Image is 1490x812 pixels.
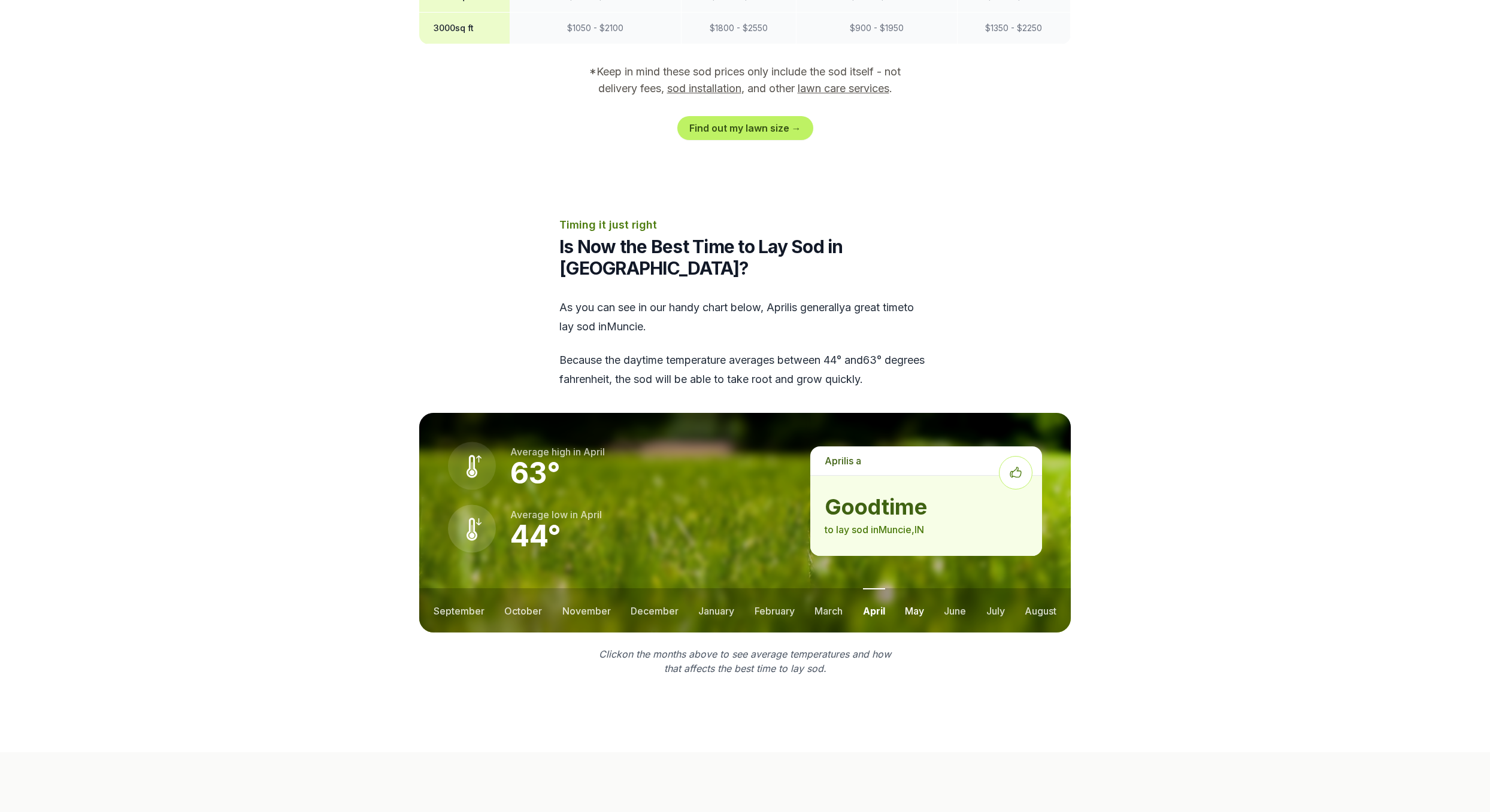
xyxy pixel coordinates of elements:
button: may [905,588,924,632]
button: july [986,588,1005,632]
button: august [1025,588,1056,632]
td: $ 1800 - $ 2550 [681,13,796,44]
p: to lay sod in Muncie , IN [825,522,1028,537]
p: *Keep in mind these sod prices only include the sod itself - not delivery fees, , and other . [573,63,917,97]
h2: Is Now the Best Time to Lay Sod in [GEOGRAPHIC_DATA]? [559,236,931,279]
span: april [767,301,789,314]
a: Find out my lawn size → [677,116,813,140]
strong: good time [825,495,1028,519]
button: february [755,588,795,632]
button: december [631,588,679,632]
span: april [825,455,846,467]
button: april [863,588,885,632]
button: june [944,588,966,632]
button: october [504,588,542,632]
p: Average low in [510,507,602,522]
p: Click on the months above to see average temperatures and how that affects the best time to lay sod. [592,647,898,676]
td: $ 1350 - $ 2250 [957,13,1070,44]
td: $ 900 - $ 1950 [796,13,957,44]
p: Because the daytime temperature averages between 44 ° and 63 ° degrees fahrenheit, the sod will b... [559,351,931,389]
a: lawn care services [798,82,889,95]
div: As you can see in our handy chart below, is generally a great time to lay sod in Muncie . [559,298,931,389]
span: april [583,446,605,458]
strong: 63 ° [510,455,561,491]
a: sod installation [667,82,741,95]
p: Average high in [510,445,605,459]
button: march [814,588,843,632]
p: is a [810,446,1042,475]
span: april [580,509,602,521]
button: september [434,588,484,632]
button: november [562,588,611,632]
th: 3000 sq ft [419,13,510,44]
td: $ 1050 - $ 2100 [510,13,681,44]
button: january [698,588,734,632]
strong: 44 ° [510,518,561,554]
p: Timing it just right [559,217,931,233]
